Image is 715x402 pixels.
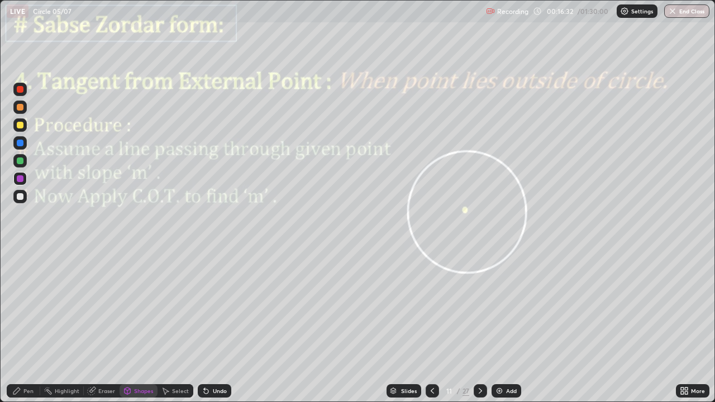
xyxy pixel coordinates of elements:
div: 11 [444,387,455,394]
div: 27 [463,386,469,396]
button: End Class [664,4,709,18]
div: Highlight [55,388,79,394]
img: class-settings-icons [620,7,629,16]
div: Undo [213,388,227,394]
p: Recording [497,7,528,16]
p: Settings [631,8,653,14]
img: add-slide-button [495,386,504,395]
div: Shapes [134,388,153,394]
img: recording.375f2c34.svg [486,7,495,16]
p: LIVE [10,7,25,16]
p: Circle 05/07 [33,7,71,16]
div: More [691,388,705,394]
div: / [457,387,460,394]
img: end-class-cross [668,7,677,16]
div: Eraser [98,388,115,394]
div: Slides [401,388,417,394]
div: Add [506,388,517,394]
div: Select [172,388,189,394]
div: Pen [23,388,34,394]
